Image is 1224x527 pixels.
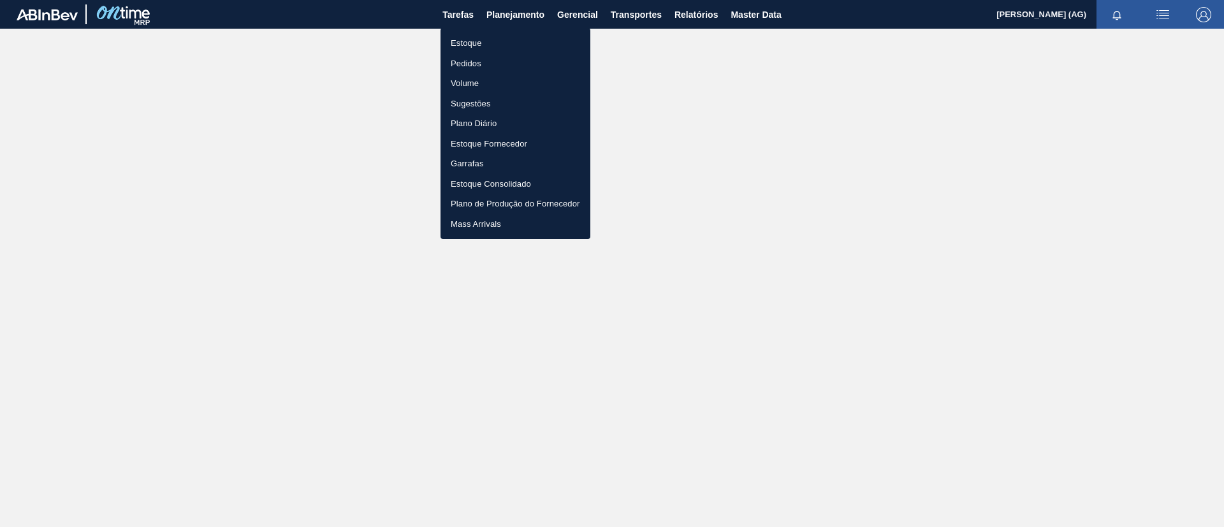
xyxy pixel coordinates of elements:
[441,154,590,174] a: Garrafas
[441,73,590,94] a: Volume
[441,194,590,214] a: Plano de Produção do Fornecedor
[441,214,590,235] a: Mass Arrivals
[441,54,590,74] a: Pedidos
[441,134,590,154] a: Estoque Fornecedor
[441,94,590,114] a: Sugestões
[441,33,590,54] a: Estoque
[441,113,590,134] a: Plano Diário
[441,174,590,194] a: Estoque Consolidado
